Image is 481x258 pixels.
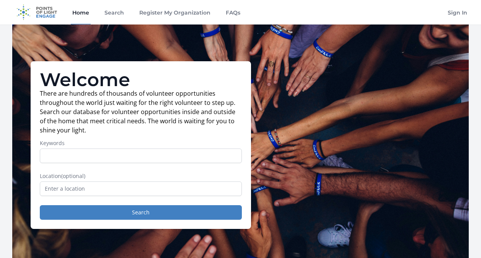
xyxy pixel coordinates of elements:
h1: Welcome [40,70,242,89]
input: Enter a location [40,181,242,196]
p: There are hundreds of thousands of volunteer opportunities throughout the world just waiting for ... [40,89,242,135]
label: Keywords [40,139,242,147]
span: (optional) [61,172,85,180]
button: Search [40,205,242,220]
label: Location [40,172,242,180]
